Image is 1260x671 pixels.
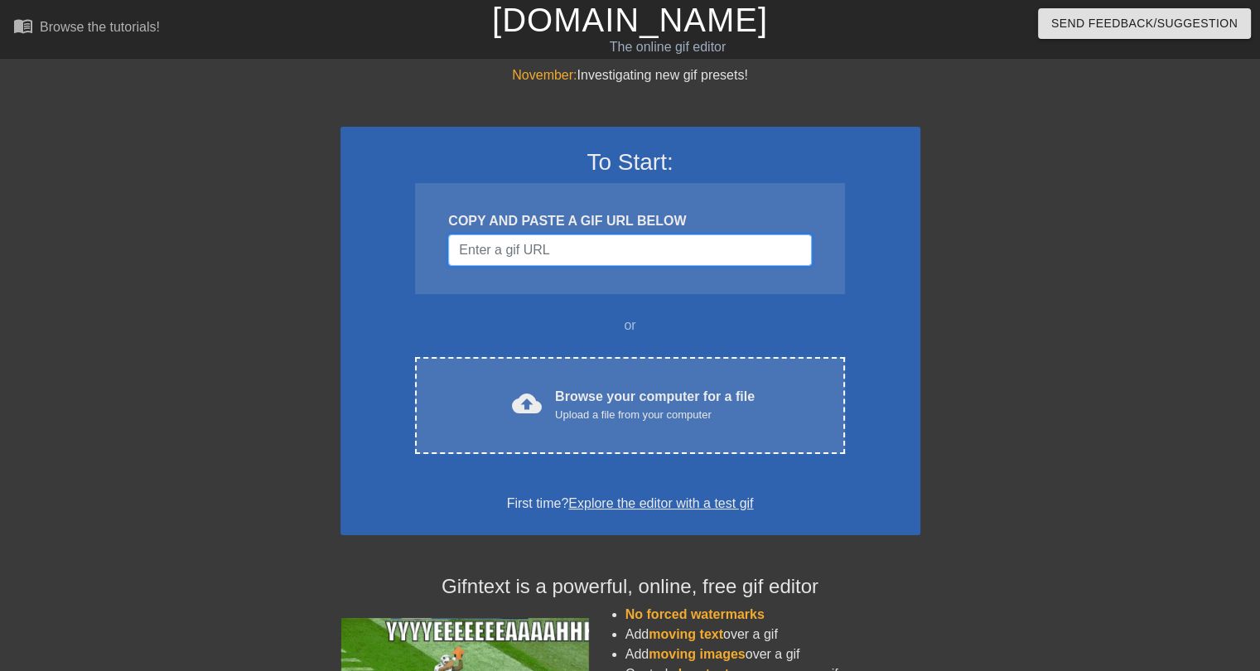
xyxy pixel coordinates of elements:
span: November: [512,68,577,82]
h3: To Start: [362,148,899,176]
span: moving text [649,627,723,641]
span: menu_book [13,16,33,36]
li: Add over a gif [625,625,920,644]
span: Send Feedback/Suggestion [1051,13,1238,34]
li: Add over a gif [625,644,920,664]
a: Browse the tutorials! [13,16,160,41]
a: [DOMAIN_NAME] [492,2,768,38]
div: Upload a file from your computer [555,407,755,423]
a: Explore the editor with a test gif [568,496,753,510]
div: The online gif editor [428,37,907,57]
div: COPY AND PASTE A GIF URL BELOW [448,211,811,231]
div: Investigating new gif presets! [340,65,920,85]
div: First time? [362,494,899,514]
button: Send Feedback/Suggestion [1038,8,1251,39]
span: moving images [649,647,745,661]
div: Browse your computer for a file [555,387,755,423]
span: No forced watermarks [625,607,765,621]
input: Username [448,234,811,266]
div: Browse the tutorials! [40,20,160,34]
span: cloud_upload [512,389,542,418]
div: or [384,316,877,335]
h4: Gifntext is a powerful, online, free gif editor [340,575,920,599]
